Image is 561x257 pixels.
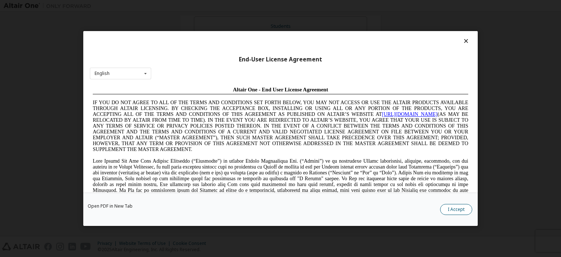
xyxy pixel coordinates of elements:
a: Open PDF in New Tab [88,204,133,208]
button: I Accept [440,204,472,215]
span: Lore Ipsumd Sit Ame Cons Adipisc Elitseddo (“Eiusmodte”) in utlabor Etdolo Magnaaliqua Eni. (“Adm... [3,75,378,127]
a: [URL][DOMAIN_NAME] [292,28,348,33]
span: Altair One - End User License Agreement [143,3,238,9]
div: English [95,71,110,76]
div: End-User License Agreement [90,56,471,63]
span: IF YOU DO NOT AGREE TO ALL OF THE TERMS AND CONDITIONS SET FORTH BELOW, YOU MAY NOT ACCESS OR USE... [3,16,378,68]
